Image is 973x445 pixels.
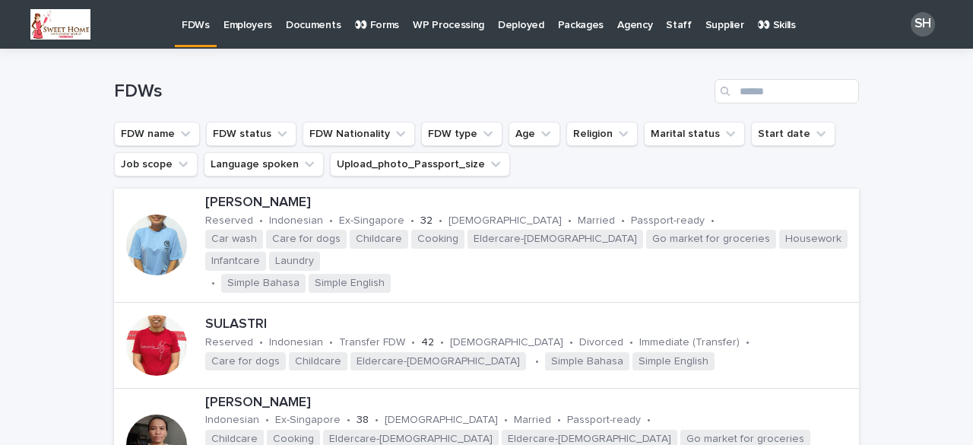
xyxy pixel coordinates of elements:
button: FDW name [114,122,200,146]
span: Housework [779,230,848,249]
button: Marital status [644,122,745,146]
p: • [439,215,442,227]
p: 42 [421,336,434,349]
p: Married [514,414,551,427]
p: • [411,336,415,349]
p: • [329,336,333,349]
span: Eldercare-[DEMOGRAPHIC_DATA] [467,230,643,249]
p: [PERSON_NAME] [205,195,853,211]
span: Laundry [269,252,320,271]
span: Simple Bahasa [221,274,306,293]
p: • [557,414,561,427]
p: • [259,215,263,227]
span: Car wash [205,230,263,249]
p: Immediate (Transfer) [639,336,740,349]
div: SH [911,12,935,37]
p: • [347,414,350,427]
button: Age [509,122,560,146]
p: [DEMOGRAPHIC_DATA] [385,414,498,427]
p: • [647,414,651,427]
span: Care for dogs [266,230,347,249]
button: Job scope [114,152,198,176]
h1: FDWs [114,81,708,103]
button: FDW Nationality [303,122,415,146]
p: Divorced [579,336,623,349]
p: SULASTRI [205,316,853,333]
p: • [329,215,333,227]
button: FDW type [421,122,502,146]
button: Start date [751,122,835,146]
p: Passport-ready [567,414,641,427]
p: • [568,215,572,227]
p: Indonesian [269,215,323,227]
p: 32 [420,215,433,227]
p: • [211,277,215,290]
p: • [259,336,263,349]
p: • [621,215,625,227]
p: • [711,215,715,227]
input: Search [715,79,859,103]
p: • [504,414,508,427]
p: [DEMOGRAPHIC_DATA] [448,215,562,227]
p: Passport-ready [631,215,705,227]
span: Childcare [289,352,347,371]
p: Ex-Singapore [339,215,404,227]
p: Married [578,215,615,227]
p: Ex-Singapore [275,414,341,427]
button: Religion [566,122,638,146]
span: Go market for groceries [646,230,776,249]
button: FDW status [206,122,296,146]
span: Infantcare [205,252,266,271]
p: Indonesian [269,336,323,349]
span: Simple English [632,352,715,371]
p: • [410,215,414,227]
p: • [569,336,573,349]
a: [PERSON_NAME]Reserved•Indonesian•Ex-Singapore•32•[DEMOGRAPHIC_DATA]•Married•Passport-ready•Car wa... [114,189,859,303]
p: • [535,355,539,368]
p: 38 [357,414,369,427]
img: 4WOIBgp3f6wSALoJWR6E_zaTO7AZ4BWcS6b7k0OeGPw [30,9,90,40]
p: • [440,336,444,349]
span: Eldercare-[DEMOGRAPHIC_DATA] [350,352,526,371]
p: [PERSON_NAME] [205,395,853,412]
p: • [746,336,750,349]
p: Reserved [205,336,253,349]
span: Cooking [411,230,464,249]
span: Simple Bahasa [545,352,629,371]
p: Transfer FDW [339,336,405,349]
button: Upload_photo_Passport_size [330,152,510,176]
span: Care for dogs [205,352,286,371]
a: SULASTRIReserved•Indonesian•Transfer FDW•42•[DEMOGRAPHIC_DATA]•Divorced•Immediate (Transfer)•Care... [114,303,859,389]
p: • [375,414,379,427]
p: Reserved [205,215,253,227]
p: [DEMOGRAPHIC_DATA] [450,336,563,349]
p: • [629,336,633,349]
span: Simple English [309,274,391,293]
button: Language spoken [204,152,324,176]
span: Childcare [350,230,408,249]
p: Indonesian [205,414,259,427]
p: • [265,414,269,427]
